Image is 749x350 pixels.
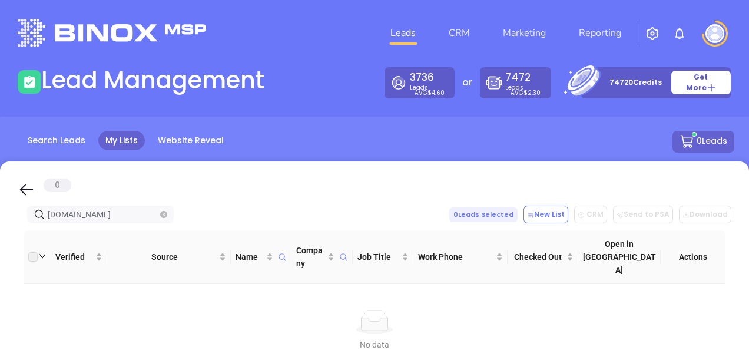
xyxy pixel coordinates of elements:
[39,253,46,260] span: down
[679,206,731,223] button: Download
[48,208,158,221] input: Search…
[357,250,399,263] span: Job Title
[498,21,551,45] a: Marketing
[613,206,673,223] button: Send to PSA
[672,131,734,153] button: 0Leads
[42,230,107,284] th: Verified
[645,27,659,41] img: iconSetting
[231,230,291,284] th: Name
[98,131,145,150] a: My Lists
[296,244,324,270] span: Company
[609,77,662,88] p: 74720 Credits
[427,88,445,97] span: $4.60
[353,230,413,284] th: Job Title
[578,230,661,284] th: Open in [GEOGRAPHIC_DATA]
[418,250,493,263] span: Work Phone
[511,90,541,95] p: AVG
[574,206,607,223] button: CRM
[415,90,445,95] p: AVG
[671,70,731,95] button: Get More
[505,70,545,90] p: Leads
[410,70,449,90] p: Leads
[151,131,231,150] a: Website Reveal
[18,19,206,47] img: logo
[386,21,420,45] a: Leads
[44,179,71,192] span: 0
[505,70,530,84] span: 7472
[236,250,264,263] span: Name
[523,206,568,223] button: New List
[574,21,626,45] a: Reporting
[449,207,518,222] span: 0 Leads Selected
[508,230,578,284] th: Checked Out
[291,230,352,284] th: Company
[160,211,167,218] button: close-circle
[705,24,724,43] img: user
[462,75,472,90] p: or
[47,250,93,263] span: Verified
[112,250,217,263] span: Source
[523,88,541,97] span: $2.30
[413,230,508,284] th: Work Phone
[41,66,264,94] h1: Lead Management
[410,70,434,84] span: 3736
[661,230,725,284] th: Actions
[512,250,564,263] span: Checked Out
[444,21,475,45] a: CRM
[21,131,92,150] a: Search Leads
[672,27,687,41] img: iconNotification
[107,230,231,284] th: Source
